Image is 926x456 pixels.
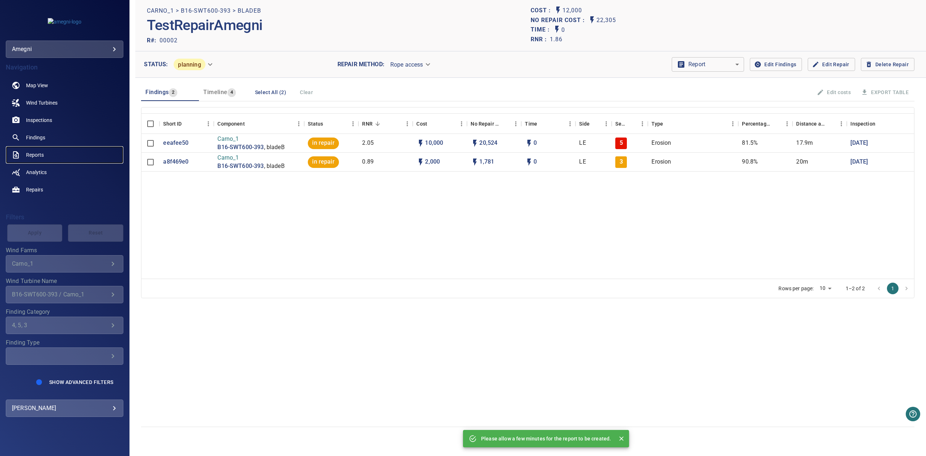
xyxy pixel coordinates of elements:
span: Reports [26,151,44,159]
p: Please allow a few minutes for the report to be created. [481,435,611,442]
a: repairs noActive [6,181,123,198]
div: Component [217,114,245,134]
button: Menu [727,118,738,129]
button: Sort [373,119,383,129]
div: Wind Farms [6,255,123,273]
button: Menu [456,118,467,129]
h1: TestRepairAmegni [147,17,262,34]
div: amegni [6,41,123,58]
button: Edit Findings [750,58,802,71]
span: in repair [308,158,339,166]
button: Menu [782,118,793,129]
p: Erosion [651,158,671,166]
div: No Repair Cost [467,114,521,134]
p: 20,524 [479,139,497,147]
button: Menu [402,118,413,129]
button: Sort [826,119,836,129]
div: Side [579,114,590,134]
span: Edit Findings [756,60,796,69]
p: 81.5% [742,139,758,147]
button: Menu [293,118,304,129]
p: B16-SWT600-393 [217,162,264,170]
div: Cost [413,114,467,134]
p: Carno_1 [217,135,284,143]
p: 5 [620,139,623,147]
svg: Auto Cost [554,6,562,14]
p: 3 [620,158,623,166]
button: Show Advanced Filters [45,376,118,388]
h4: Filters [6,214,123,221]
div: Short ID [163,114,182,134]
div: Status [304,114,358,134]
img: amegni-logo [48,18,81,25]
button: Sort [323,119,333,129]
h2: Carno_1 > B16-SWT600-393 > bladeB [147,7,261,14]
h1: RNR : [531,36,550,43]
button: Menu [203,118,214,129]
div: 10 [817,283,834,294]
h1: 1.86 [550,36,562,43]
button: Edit Repair [808,58,855,71]
div: [PERSON_NAME] [12,402,117,414]
div: Distance along [793,114,847,134]
div: Short ID [160,114,214,134]
button: Sort [772,119,782,129]
p: LE [579,158,586,166]
span: Timeline [203,89,227,96]
h2: R#: [147,37,160,44]
span: 2 [169,88,177,97]
label: Finding Type [6,340,123,346]
button: Close [617,434,626,443]
svg: Auto impact [471,158,479,166]
button: Sort [500,119,510,129]
button: Menu [601,118,612,129]
div: Percentage along [738,114,793,134]
p: 2,000 [425,158,440,166]
a: analytics noActive [6,164,123,181]
div: Type [651,114,663,134]
div: Type [648,114,738,134]
div: Projected additional costs incurred by waiting 1 year to repair. This is a function of possible i... [471,114,500,134]
button: Sort [663,119,673,129]
button: Sort [590,119,600,129]
p: 2.05 [362,139,374,147]
h1: Time : [531,26,553,33]
label: Wind Farms [6,248,123,253]
label: Wind Turbine Name [6,278,123,284]
span: planning [174,61,205,68]
span: Inspections [26,117,52,124]
p: 0 [534,158,537,166]
span: Findings [26,134,45,141]
span: Map View [26,82,48,89]
div: Side [575,114,612,134]
div: Severity [615,114,627,134]
button: Sort [245,119,255,129]
p: Rows per page: [778,285,814,292]
a: a8f469e0 [163,158,188,166]
span: Projected additional costs incurred by waiting 1 year to repair. This is a function of possible i... [531,16,588,25]
span: in repair [308,139,339,147]
button: Sort [182,119,192,129]
button: Menu [348,118,358,129]
p: 90.8% [742,158,758,166]
a: windturbines noActive [6,94,123,111]
button: Menu [510,118,521,129]
a: eeafee50 [163,139,188,147]
div: planning [168,56,217,73]
p: , bladeB [264,162,285,170]
h1: No Repair Cost : [531,17,588,24]
a: [DATE] [850,158,868,166]
svg: Auto impact [471,139,479,148]
svg: Auto Time [553,25,561,34]
a: B16-SWT600-393 [217,143,264,152]
p: 1–2 of 2 [846,285,865,292]
label: Status : [144,62,168,67]
div: Time [521,114,575,134]
div: Time [525,114,537,134]
button: page 1 [887,283,899,294]
button: Menu [836,118,847,129]
a: map noActive [6,77,123,94]
p: Erosion [651,139,671,147]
